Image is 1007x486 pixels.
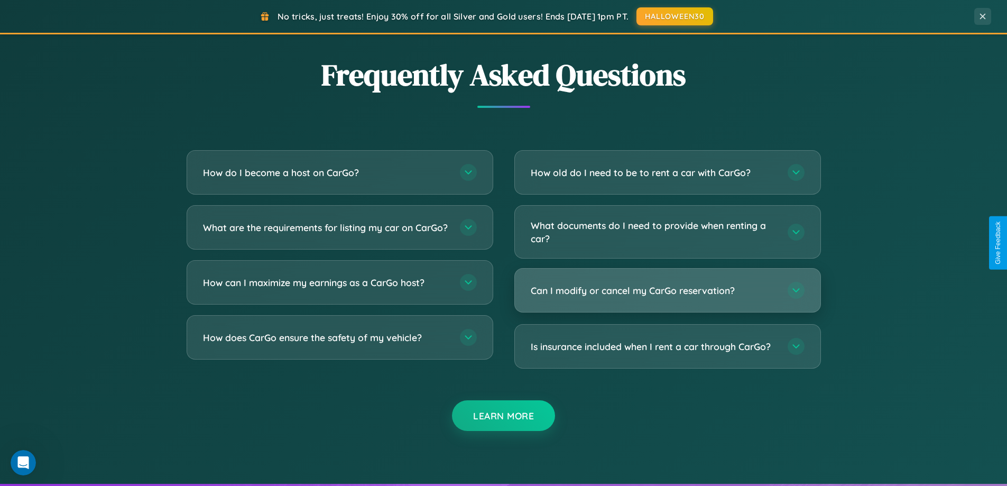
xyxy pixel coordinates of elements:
[452,400,555,431] button: Learn More
[636,7,713,25] button: HALLOWEEN30
[994,222,1002,264] div: Give Feedback
[203,221,449,234] h3: What are the requirements for listing my car on CarGo?
[531,219,777,245] h3: What documents do I need to provide when renting a car?
[531,284,777,297] h3: Can I modify or cancel my CarGo reservation?
[531,340,777,353] h3: Is insurance included when I rent a car through CarGo?
[278,11,629,22] span: No tricks, just treats! Enjoy 30% off for all Silver and Gold users! Ends [DATE] 1pm PT.
[187,54,821,95] h2: Frequently Asked Questions
[203,166,449,179] h3: How do I become a host on CarGo?
[11,450,36,475] iframe: Intercom live chat
[531,166,777,179] h3: How old do I need to be to rent a car with CarGo?
[203,276,449,289] h3: How can I maximize my earnings as a CarGo host?
[203,331,449,344] h3: How does CarGo ensure the safety of my vehicle?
